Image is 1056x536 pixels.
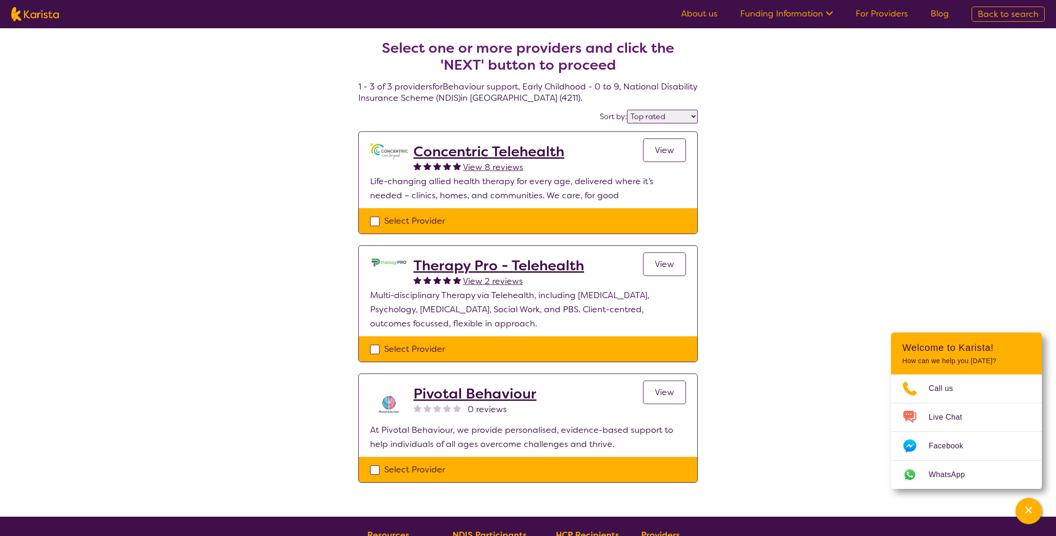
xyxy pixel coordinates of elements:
[929,382,965,396] span: Call us
[929,439,974,453] span: Facebook
[453,162,461,170] img: fullstar
[413,143,564,160] a: Concentric Telehealth
[423,404,431,412] img: nonereviewstar
[468,402,507,416] span: 0 reviews
[463,274,523,288] a: View 2 reviews
[972,7,1045,22] a: Back to search
[463,276,523,287] span: View 2 reviews
[370,385,408,423] img: wj9hjhqjgkysxqt1appg.png
[370,423,686,451] p: At Pivotal Behaviour, we provide personalised, evidence-based support to help individuals of all ...
[413,276,421,284] img: fullstar
[1015,498,1042,524] button: Channel Menu
[413,257,584,274] a: Therapy Pro - Telehealth
[358,17,698,104] h4: 1 - 3 of 3 providers for Behaviour support , Early Childhood - 0 to 9 , National Disability Insur...
[423,162,431,170] img: fullstar
[423,276,431,284] img: fullstar
[643,381,686,404] a: View
[463,162,523,173] span: View 8 reviews
[370,143,408,159] img: gbybpnyn6u9ix5kguem6.png
[655,387,674,398] span: View
[443,162,451,170] img: fullstar
[370,174,686,203] p: Life-changing allied health therapy for every age, delivered where it’s needed – clinics, homes, ...
[433,404,441,412] img: nonereviewstar
[413,404,421,412] img: nonereviewstar
[902,357,1031,365] p: How can we help you [DATE]?
[856,8,908,19] a: For Providers
[643,252,686,276] a: View
[370,40,686,73] h2: Select one or more providers and click the 'NEXT' button to proceed
[929,468,976,482] span: WhatsApp
[931,8,949,19] a: Blog
[891,374,1042,489] ul: Choose channel
[891,333,1042,489] div: Channel Menu
[655,259,674,270] span: View
[413,385,536,402] a: Pivotal Behaviour
[891,461,1042,489] a: Web link opens in a new tab.
[413,162,421,170] img: fullstar
[681,8,718,19] a: About us
[443,404,451,412] img: nonereviewstar
[929,410,973,424] span: Live Chat
[600,112,627,122] label: Sort by:
[11,7,59,21] img: Karista logo
[463,160,523,174] a: View 8 reviews
[902,342,1031,353] h2: Welcome to Karista!
[740,8,833,19] a: Funding Information
[370,257,408,268] img: lehxprcbtunjcwin5sb4.jpg
[655,145,674,156] span: View
[453,404,461,412] img: nonereviewstar
[453,276,461,284] img: fullstar
[433,276,441,284] img: fullstar
[433,162,441,170] img: fullstar
[643,138,686,162] a: View
[978,8,1039,20] span: Back to search
[370,288,686,331] p: Multi-disciplinary Therapy via Telehealth, including [MEDICAL_DATA], Psychology, [MEDICAL_DATA], ...
[443,276,451,284] img: fullstar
